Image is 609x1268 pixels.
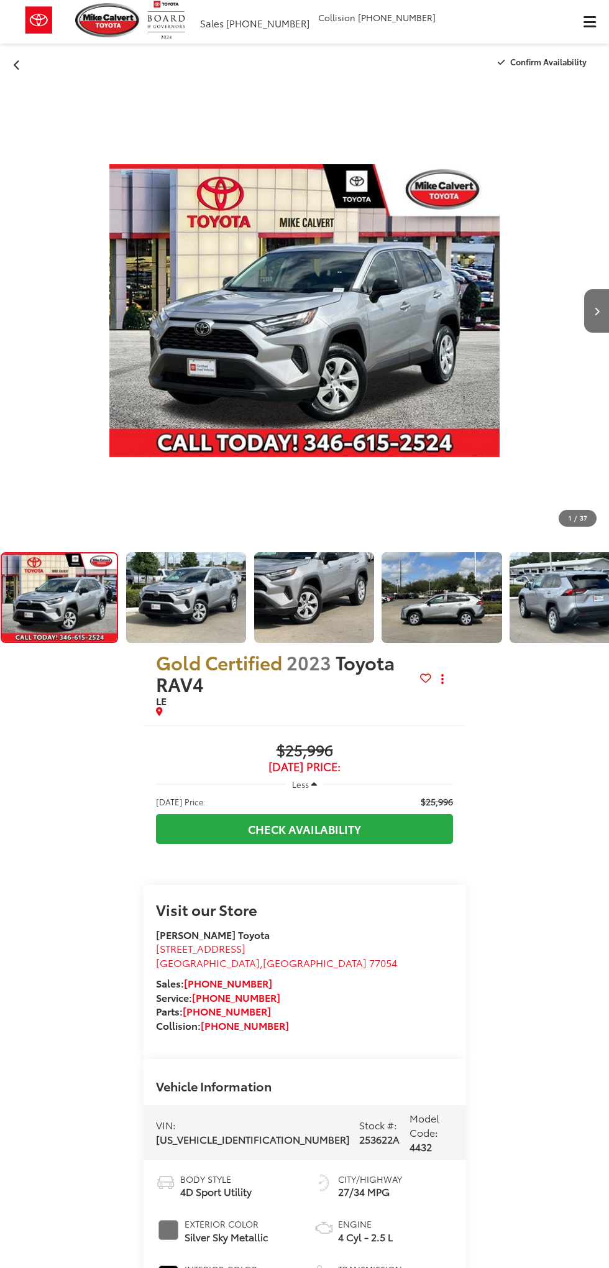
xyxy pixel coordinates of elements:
[156,742,454,761] span: $25,996
[156,649,395,697] span: Toyota RAV4
[491,51,597,73] button: Confirm Availability
[156,1004,271,1018] strong: Parts:
[314,1173,334,1193] img: Fuel Economy
[286,649,331,675] span: 2023
[156,761,454,773] span: [DATE] Price:
[1,553,118,642] img: 2023 Toyota RAV4 LE
[156,693,167,708] span: LE
[180,1185,252,1199] span: 4D Sport Utility
[156,1079,272,1093] h2: Vehicle Information
[441,674,444,684] span: dropdown dots
[580,513,587,522] span: 37
[338,1218,393,1230] span: Engine
[109,82,499,539] img: 2023 Toyota RAV4 LE
[263,955,367,970] span: [GEOGRAPHIC_DATA]
[156,649,282,675] span: Gold Certified
[75,3,141,37] img: Mike Calvert Toyota
[226,16,309,30] span: [PHONE_NUMBER]
[569,513,571,522] span: 1
[156,955,397,970] span: ,
[125,552,247,644] img: 2023 Toyota RAV4 LE
[382,552,501,643] a: Expand Photo 3
[338,1230,393,1244] span: 4 Cyl - 2.5 L
[156,1118,176,1132] span: VIN:
[200,16,224,30] span: Sales
[192,990,280,1004] a: [PHONE_NUMBER]
[156,990,280,1004] strong: Service:
[338,1173,402,1185] span: City/Highway
[158,1220,178,1240] span: #737373
[126,552,246,643] a: Expand Photo 1
[156,941,245,955] span: [STREET_ADDRESS]
[185,1230,268,1244] span: Silver Sky Metallic
[156,976,272,990] strong: Sales:
[359,1132,400,1146] span: 253622A
[410,1111,439,1139] span: Model Code:
[156,814,454,844] a: Check Availability
[410,1139,432,1154] span: 4432
[156,1018,289,1032] strong: Collision:
[156,795,206,808] span: [DATE] Price:
[184,976,272,990] a: [PHONE_NUMBER]
[292,779,309,790] span: Less
[183,1004,271,1018] a: [PHONE_NUMBER]
[380,552,503,644] img: 2023 Toyota RAV4 LE
[510,56,587,67] span: Confirm Availability
[421,795,453,808] span: $25,996
[156,1132,350,1146] span: [US_VEHICLE_IDENTIFICATION_NUMBER]
[156,955,260,970] span: [GEOGRAPHIC_DATA]
[431,669,453,690] button: Actions
[254,552,374,643] a: Expand Photo 2
[156,927,270,942] strong: [PERSON_NAME] Toyota
[201,1018,289,1032] a: [PHONE_NUMBER]
[359,1118,397,1132] span: Stock #:
[253,552,375,644] img: 2023 Toyota RAV4 LE
[358,11,436,24] span: [PHONE_NUMBER]
[573,514,578,522] span: /
[156,901,454,917] h2: Visit our Store
[369,955,397,970] span: 77054
[318,11,355,24] span: Collision
[156,941,397,970] a: [STREET_ADDRESS] [GEOGRAPHIC_DATA],[GEOGRAPHIC_DATA] 77054
[1,552,118,643] a: Expand Photo 0
[180,1173,252,1185] span: Body Style
[338,1185,402,1199] span: 27/34 MPG
[185,1218,268,1230] span: Exterior Color
[286,773,323,795] button: Less
[584,289,609,333] button: Next image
